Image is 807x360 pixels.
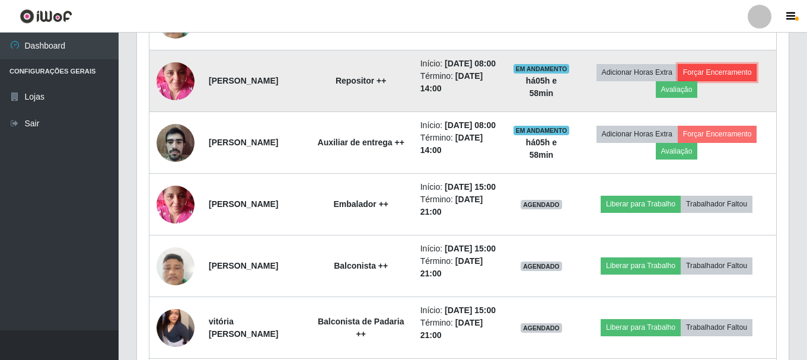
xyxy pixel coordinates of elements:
[209,199,278,209] strong: [PERSON_NAME]
[209,261,278,270] strong: [PERSON_NAME]
[521,262,562,271] span: AGENDADO
[420,255,499,280] li: Término:
[526,76,557,98] strong: há 05 h e 58 min
[318,138,404,147] strong: Auxiliar de entrega ++
[20,9,72,24] img: CoreUI Logo
[157,309,194,347] img: 1746551747350.jpeg
[209,76,278,85] strong: [PERSON_NAME]
[526,138,557,160] strong: há 05 h e 58 min
[601,196,681,212] button: Liberar para Trabalho
[157,179,194,230] img: 1731929683743.jpeg
[681,319,752,336] button: Trabalhador Faltou
[209,317,278,339] strong: vitória [PERSON_NAME]
[601,257,681,274] button: Liberar para Trabalho
[334,261,388,270] strong: Balconista ++
[597,126,678,142] button: Adicionar Horas Extra
[445,59,496,68] time: [DATE] 08:00
[521,323,562,333] span: AGENDADO
[420,70,499,95] li: Término:
[445,305,496,315] time: [DATE] 15:00
[157,117,194,168] img: 1734364462584.jpeg
[336,76,387,85] strong: Repositor ++
[681,257,752,274] button: Trabalhador Faltou
[678,64,757,81] button: Forçar Encerramento
[678,126,757,142] button: Forçar Encerramento
[420,58,499,70] li: Início:
[681,196,752,212] button: Trabalhador Faltou
[656,143,698,160] button: Avaliação
[420,317,499,342] li: Término:
[420,193,499,218] li: Término:
[420,132,499,157] li: Término:
[521,200,562,209] span: AGENDADO
[445,182,496,192] time: [DATE] 15:00
[513,64,570,74] span: EM ANDAMENTO
[445,244,496,253] time: [DATE] 15:00
[420,119,499,132] li: Início:
[513,126,570,135] span: EM ANDAMENTO
[601,319,681,336] button: Liberar para Trabalho
[420,243,499,255] li: Início:
[333,199,388,209] strong: Embalador ++
[318,317,404,339] strong: Balconista de Padaria ++
[420,304,499,317] li: Início:
[445,120,496,130] time: [DATE] 08:00
[420,181,499,193] li: Início:
[157,241,194,291] img: 1718726269275.jpeg
[209,138,278,147] strong: [PERSON_NAME]
[656,81,698,98] button: Avaliação
[597,64,678,81] button: Adicionar Horas Extra
[157,56,194,106] img: 1731929683743.jpeg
